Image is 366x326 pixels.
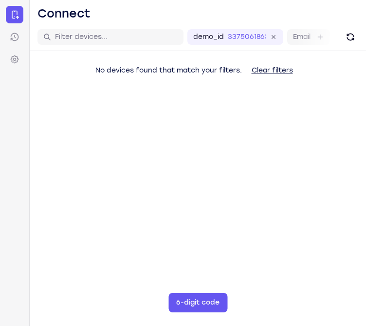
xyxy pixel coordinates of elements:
[95,66,242,74] span: No devices found that match your filters.
[37,6,91,21] h1: Connect
[193,32,224,42] label: demo_id
[55,32,178,42] input: Filter devices...
[244,61,301,80] button: Clear filters
[343,29,358,45] button: Refresh
[6,6,23,23] a: Connect
[293,32,311,42] label: Email
[6,51,23,68] a: Settings
[168,293,227,312] button: 6-digit code
[6,28,23,46] a: Sessions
